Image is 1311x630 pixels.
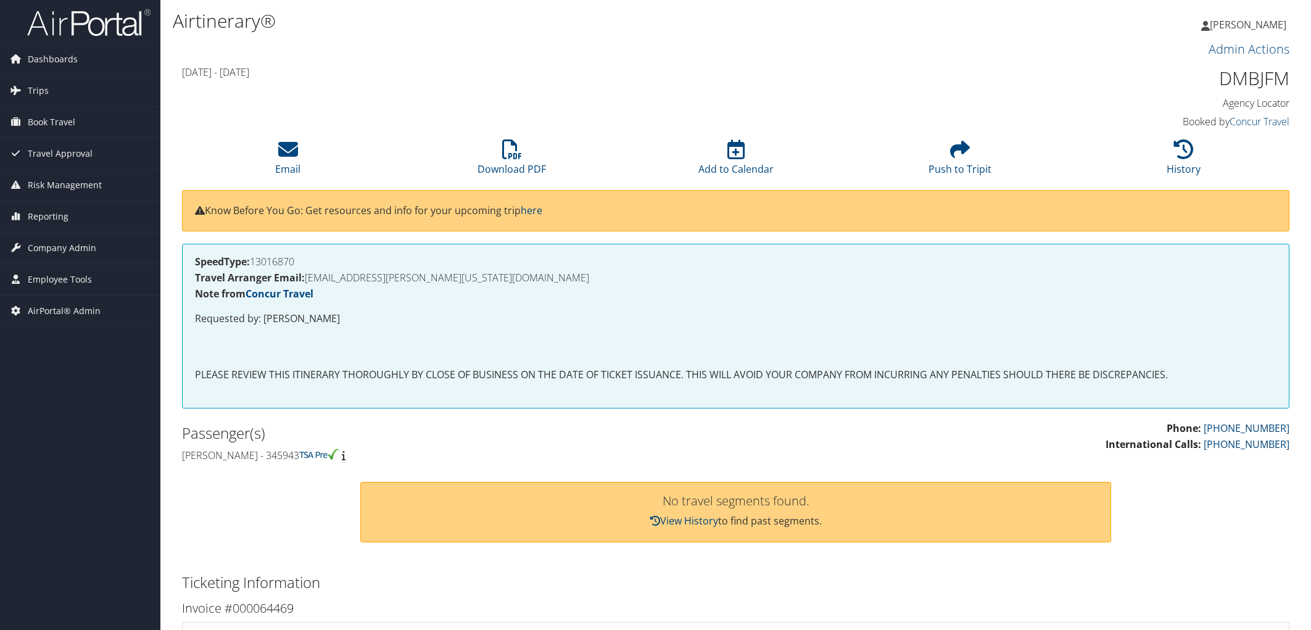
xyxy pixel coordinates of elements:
a: Admin Actions [1209,41,1289,57]
h4: Booked by [1027,115,1289,128]
strong: International Calls: [1106,437,1201,451]
p: to find past segments. [373,513,1098,529]
h4: [PERSON_NAME] - 345943 [182,449,727,462]
h4: Agency Locator [1027,96,1289,110]
p: Requested by: [PERSON_NAME] [195,311,1276,327]
h2: Passenger(s) [182,423,727,444]
h1: DMBJFM [1027,65,1289,91]
p: Know Before You Go: Get resources and info for your upcoming trip [195,203,1276,219]
strong: Travel Arranger Email: [195,271,305,284]
a: Email [275,146,300,176]
strong: SpeedType: [195,255,250,268]
h4: [DATE] - [DATE] [182,65,1008,79]
span: Company Admin [28,233,96,263]
h3: No travel segments found. [373,495,1098,507]
img: tsa-precheck.png [299,449,339,460]
a: View History [650,514,718,528]
span: Risk Management [28,170,102,201]
a: Download PDF [478,146,546,176]
h4: 13016870 [195,257,1276,267]
a: Push to Tripit [928,146,991,176]
span: Trips [28,75,49,106]
a: [PHONE_NUMBER] [1204,421,1289,435]
a: Concur Travel [1230,115,1289,128]
img: airportal-logo.png [27,8,151,37]
span: Reporting [28,201,68,232]
span: AirPortal® Admin [28,296,101,326]
p: PLEASE REVIEW THIS ITINERARY THOROUGHLY BY CLOSE OF BUSINESS ON THE DATE OF TICKET ISSUANCE. THIS... [195,367,1276,383]
a: [PHONE_NUMBER] [1204,437,1289,451]
span: Dashboards [28,44,78,75]
h2: Ticketing Information [182,572,1289,593]
span: Book Travel [28,107,75,138]
h3: Invoice #000064469 [182,600,1289,617]
span: [PERSON_NAME] [1210,18,1286,31]
span: Employee Tools [28,264,92,295]
a: History [1167,146,1201,176]
strong: Phone: [1167,421,1201,435]
a: Add to Calendar [698,146,774,176]
h4: [EMAIL_ADDRESS][PERSON_NAME][US_STATE][DOMAIN_NAME] [195,273,1276,283]
strong: Note from [195,287,313,300]
a: [PERSON_NAME] [1201,6,1299,43]
h1: Airtinerary® [173,8,924,34]
a: Concur Travel [246,287,313,300]
a: here [521,204,542,217]
span: Travel Approval [28,138,93,169]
